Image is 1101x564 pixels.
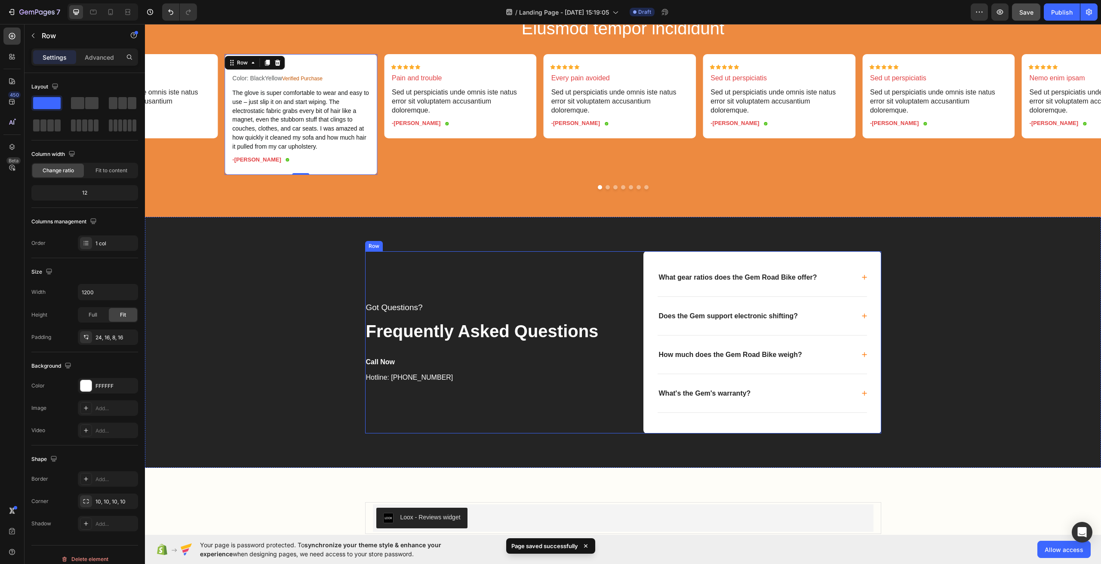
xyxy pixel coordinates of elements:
span: / [515,8,517,17]
span: Allow access [1045,545,1083,554]
p: -[PERSON_NAME] [87,132,136,140]
div: 12 [33,187,136,199]
p: Call Now [221,334,471,343]
p: What's the Gem's warranty? [514,365,606,373]
span: Change ratio [43,167,74,174]
div: Add... [95,520,136,528]
div: Color [31,382,45,390]
div: Undo/Redo [162,3,197,21]
p: -[PERSON_NAME] [885,96,933,103]
p: Advanced [85,53,114,62]
div: Padding [31,333,51,341]
button: Dot [468,161,473,165]
div: Rich Text Editor. Editing area: main [86,64,225,128]
button: 7 [3,3,64,21]
button: Publish [1044,3,1080,21]
span: Full [89,311,97,319]
div: Height [31,311,47,319]
div: 1 col [95,240,136,247]
p: Sed ut perspiciatis [566,50,703,59]
div: 24, 16, 8, 16 [95,334,136,341]
div: Size [31,266,54,278]
span: The glove is super comfortable to wear and easy to use – just slip it on and start wiping. The el... [87,65,224,126]
p: -[PERSON_NAME] [725,96,774,103]
p: Sed ut perspiciatis unde omnis iste natus error sit voluptatem accusantium doloremque. [566,64,703,91]
p: Sed ut perspiciatis unde omnis iste natus error sit voluptatem accusantium doloremque. [725,64,862,91]
div: Border [31,475,48,483]
div: Corner [31,497,49,505]
div: Column width [31,149,77,160]
span: Fit to content [95,167,127,174]
div: Video [31,427,45,434]
div: Rich Text Editor. Editing area: main [86,49,225,60]
button: Dot [492,161,496,165]
input: Auto [78,284,138,300]
div: Publish [1051,8,1073,17]
img: loox.png [238,489,249,499]
button: Loox - Reviews widget [231,484,323,504]
span: Landing Page - [DATE] 15:19:05 [519,8,609,17]
div: Row [90,35,105,43]
div: Shadow [31,520,51,527]
p: Sed ut perspiciatis unde omnis iste natus error sit voluptatem accusantium doloremque. [247,64,384,91]
p: Settings [43,53,67,62]
div: Loox - Reviews widget [255,489,316,498]
div: Open Intercom Messenger [1072,522,1092,543]
div: Add... [95,476,136,483]
span: Your page is password protected. To when designing pages, we need access to your store password. [200,540,475,558]
iframe: Design area [145,24,1101,535]
p: How much does the Gem Road Bike weigh? [514,326,657,335]
div: 450 [8,91,21,98]
p: Frequently Asked Questions [221,296,471,318]
p: Pain and trouble [247,50,384,59]
button: Save [1012,3,1040,21]
p: -[PERSON_NAME] [566,96,614,103]
p: Sed ut perspiciatis unde omnis iste natus error sit voluptatem accusantium doloremque. [885,64,1022,91]
div: Beta [6,157,21,164]
p: -[PERSON_NAME] [406,96,455,103]
button: Dot [476,161,480,165]
p: 7 [56,7,60,17]
button: Dot [453,161,457,165]
p: Sed ut perspiciatis unde omnis iste natus error sit voluptatem accusantium doloremque. [406,64,544,91]
div: Image [31,404,46,412]
div: Width [31,288,46,296]
p: Does the Gem support electronic shifting? [514,288,653,296]
p: Sed ut perspiciatis [725,50,862,59]
div: Background [31,360,73,372]
div: Add... [95,405,136,412]
span: synchronize your theme style & enhance your experience [200,541,441,558]
div: FFFFFF [95,382,136,390]
p: -[PERSON_NAME] [247,96,295,103]
p: Hotline: [PHONE_NUMBER] [221,349,471,358]
span: Save [1019,9,1033,16]
span: Fit [120,311,126,319]
div: Order [31,239,46,247]
p: What gear ratios does the Gem Road Bike offer? [514,249,672,257]
p: Page saved successfully [511,542,578,550]
div: Row [222,218,236,226]
div: Add... [95,427,136,435]
div: Shape [31,454,59,465]
p: Nemo enim ipsam [885,50,1022,59]
span: Draft [638,8,651,16]
div: 10, 10, 10, 10 [95,498,136,506]
div: Columns management [31,216,98,228]
button: Dot [499,161,504,165]
p: Got Questions? [221,278,471,289]
button: Allow access [1037,541,1091,558]
button: Dot [461,161,465,165]
p: Every pain avoided [406,50,544,59]
div: Layout [31,81,60,93]
span: Color: BlackYellow [87,51,137,58]
button: Dot [484,161,488,165]
p: Row [42,30,115,41]
span: Verified Purchase [137,52,178,58]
